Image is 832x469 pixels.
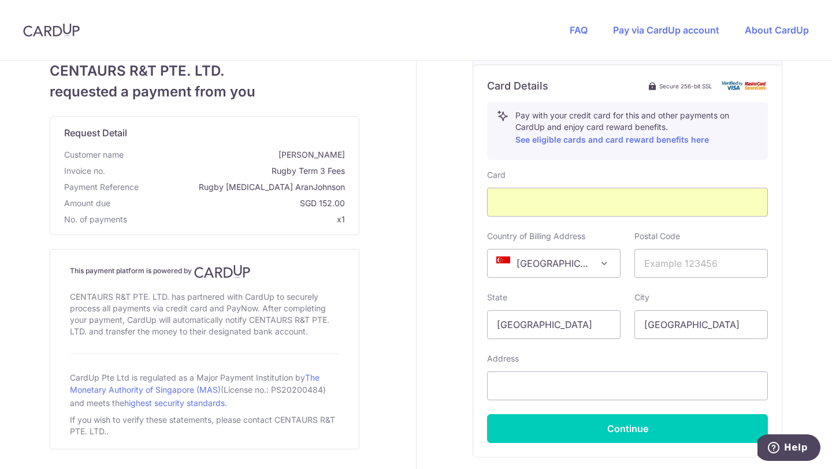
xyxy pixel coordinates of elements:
[613,24,719,36] a: Pay via CardUp account
[487,79,548,93] h6: Card Details
[50,61,359,81] span: CENTAURS R&T PTE. LTD.
[515,135,709,144] a: See eligible cards and card reward benefits here
[64,182,139,192] span: translation missing: en.payment_reference
[487,414,768,443] button: Continue
[115,198,345,209] span: SGD 152.00
[487,249,621,278] span: Singapore
[143,181,345,193] span: Rugby [MEDICAL_DATA] AranJohnson
[488,250,620,277] span: Singapore
[124,398,225,408] a: highest security standards
[745,24,809,36] a: About CardUp
[70,265,339,278] h4: This payment platform is powered by
[64,214,127,225] span: No. of payments
[634,249,768,278] input: Example 123456
[70,289,339,340] div: CENTAURS R&T PTE. LTD. has partnered with CardUp to securely process all payments via credit card...
[64,149,124,161] span: Customer name
[70,368,339,412] div: CardUp Pte Ltd is regulated as a Major Payment Institution by (License no.: PS20200484) and meets...
[487,230,585,242] label: Country of Billing Address
[110,165,345,177] span: Rugby Term 3 Fees
[659,81,712,91] span: Secure 256-bit SSL
[757,434,820,463] iframe: Opens a widget where you can find more information
[722,81,768,91] img: card secure
[487,292,507,303] label: State
[23,23,80,37] img: CardUp
[128,149,345,161] span: [PERSON_NAME]
[50,81,359,102] span: requested a payment from you
[634,230,680,242] label: Postal Code
[194,265,251,278] img: CardUp
[337,214,345,224] span: x1
[515,110,758,147] p: Pay with your credit card for this and other payments on CardUp and enjoy card reward benefits.
[487,353,519,364] label: Address
[497,195,758,209] iframe: Secure card payment input frame
[64,198,110,209] span: Amount due
[70,412,339,440] div: If you wish to verify these statements, please contact CENTAURS R&T PTE. LTD..
[487,169,506,181] label: Card
[64,127,127,139] span: translation missing: en.request_detail
[64,165,105,177] span: Invoice no.
[570,24,588,36] a: FAQ
[634,292,649,303] label: City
